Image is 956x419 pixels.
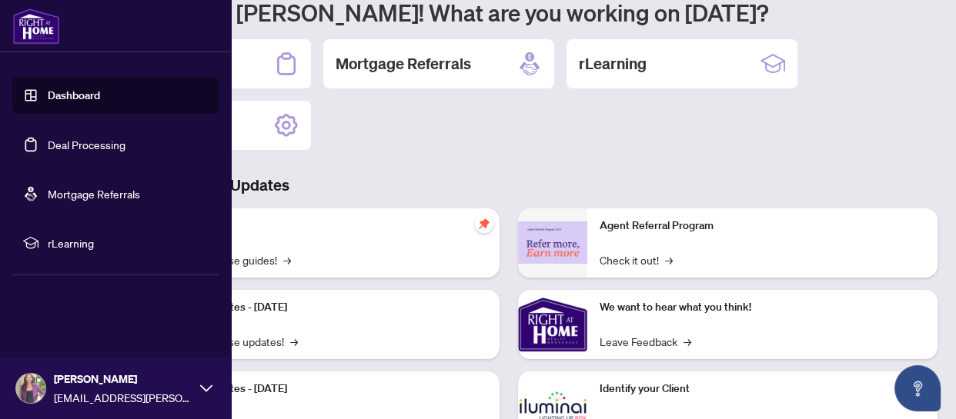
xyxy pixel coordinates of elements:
[600,251,673,268] a: Check it out!→
[518,221,587,264] img: Agent Referral Program
[579,53,647,75] h2: rLearning
[48,187,140,201] a: Mortgage Referrals
[162,218,487,234] p: Self-Help
[162,299,487,316] p: Platform Updates - [DATE]
[600,333,691,350] a: Leave Feedback→
[600,218,925,234] p: Agent Referral Program
[162,381,487,397] p: Platform Updates - [DATE]
[600,381,925,397] p: Identify your Client
[684,333,691,350] span: →
[54,371,192,387] span: [PERSON_NAME]
[48,88,100,102] a: Dashboard
[475,214,493,233] span: pushpin
[518,290,587,359] img: We want to hear what you think!
[16,374,45,403] img: Profile Icon
[48,234,208,251] span: rLearning
[80,175,938,196] h3: Brokerage & Industry Updates
[336,53,471,75] h2: Mortgage Referrals
[12,8,60,45] img: logo
[54,389,192,406] span: [EMAIL_ADDRESS][PERSON_NAME][DOMAIN_NAME]
[283,251,291,268] span: →
[894,365,941,411] button: Open asap
[48,138,125,151] a: Deal Processing
[290,333,298,350] span: →
[665,251,673,268] span: →
[600,299,925,316] p: We want to hear what you think!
